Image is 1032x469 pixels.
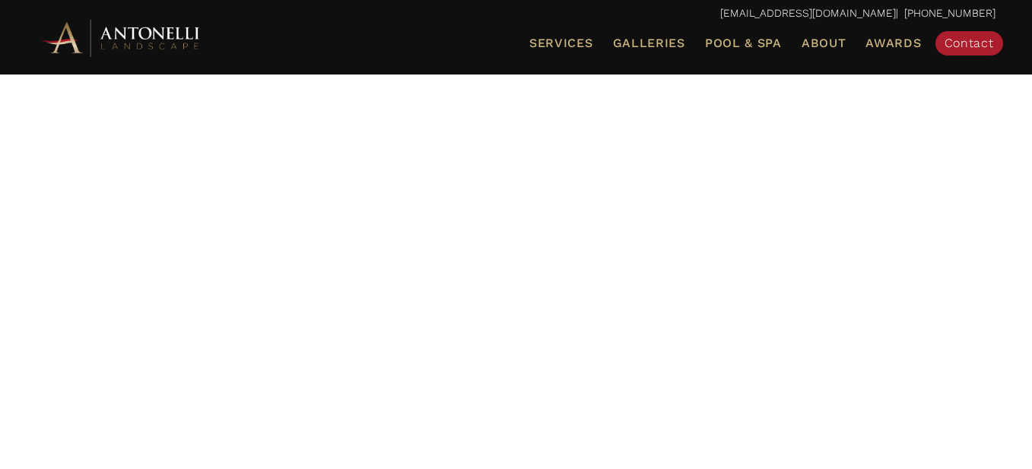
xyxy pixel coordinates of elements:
[865,36,921,50] span: Awards
[720,7,896,19] a: [EMAIL_ADDRESS][DOMAIN_NAME]
[699,33,788,53] a: Pool & Spa
[529,37,593,49] span: Services
[802,37,846,49] span: About
[795,33,853,53] a: About
[37,17,205,59] img: Antonelli Horizontal Logo
[945,36,994,50] span: Contact
[37,4,995,24] p: | [PHONE_NUMBER]
[523,33,599,53] a: Services
[613,36,685,50] span: Galleries
[859,33,927,53] a: Awards
[935,31,1003,55] a: Contact
[705,36,782,50] span: Pool & Spa
[607,33,691,53] a: Galleries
